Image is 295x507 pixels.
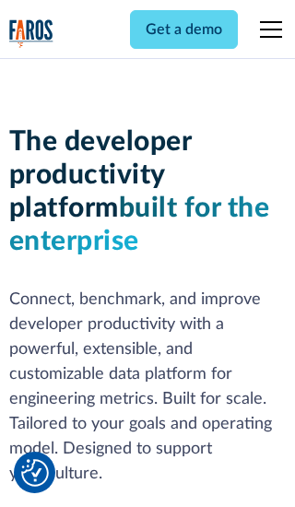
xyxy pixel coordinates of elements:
div: menu [249,7,286,52]
p: Connect, benchmark, and improve developer productivity with a powerful, extensible, and customiza... [9,288,287,487]
a: Get a demo [130,10,238,49]
button: Cookie Settings [21,459,49,487]
img: Logo of the analytics and reporting company Faros. [9,19,53,48]
h1: The developer productivity platform [9,125,287,258]
span: built for the enterprise [9,195,270,255]
img: Revisit consent button [21,459,49,487]
a: home [9,19,53,48]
